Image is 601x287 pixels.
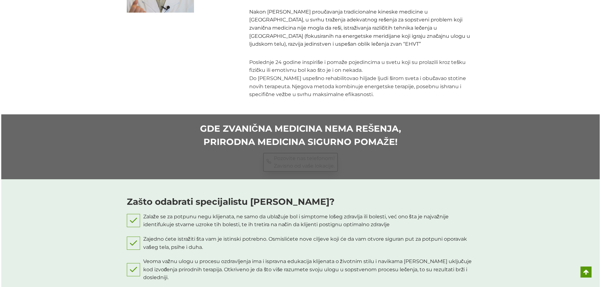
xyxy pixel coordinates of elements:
button: Pozovite nas telefonom!Zavisno od vaše lokacije. [263,153,338,172]
span: Pozovite nas telefonom! Zavisno od vaše lokacije. [274,155,335,170]
h2: GDE ZVANIČNA MEDICINA NEMA REŠENJA, PRIRODNA MEDICINA SIGURNO POMAŽE! [127,122,474,148]
h2: Zašto odabrati specijalistu [PERSON_NAME]? [127,195,474,208]
span: Zajedno ćete istražiti šta vam je istinski potrebno. Osmislićete nove ciljeve koji će da vam otvo... [143,235,474,251]
a: Scroll to top [580,267,592,278]
span: Zalaže se za potpunu negu klijenata, ne samo da ublažuje bol i simptome lošeg zdravlja ili bolest... [143,213,474,229]
span: Veoma važnu ulogu u procesu ozdravljenja ima i ispravna edukacija klijenata o životnim stilu i na... [143,257,474,282]
p: Poslednje 24 godine inspiriše i pomaže pojedincima u svetu koji su prolazili kroz tešku fizičku i... [249,58,474,99]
